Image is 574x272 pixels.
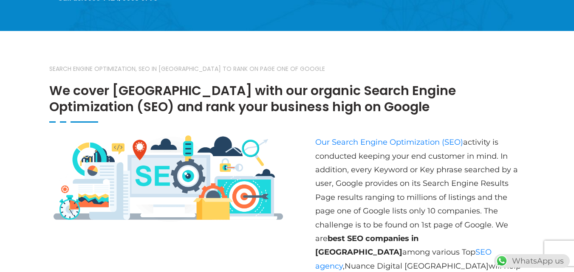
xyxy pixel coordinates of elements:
[315,234,418,257] strong: best SEO companies in [GEOGRAPHIC_DATA]
[495,254,509,268] img: WhatsApp
[315,247,492,270] a: SEO agency
[315,137,463,147] a: Our Search Engine Optimization (SEO)
[345,261,489,271] span: Nuance Digital [GEOGRAPHIC_DATA]
[494,256,570,266] a: WhatsAppWhatsApp us
[49,61,525,115] h2: We cover [GEOGRAPHIC_DATA] with our organic Search Engine Optimization (SEO) and rank your busine...
[494,254,570,268] div: WhatsApp us
[49,61,525,77] small: Search Engine Optimization, SEO in [GEOGRAPHIC_DATA] to rank on page one of Google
